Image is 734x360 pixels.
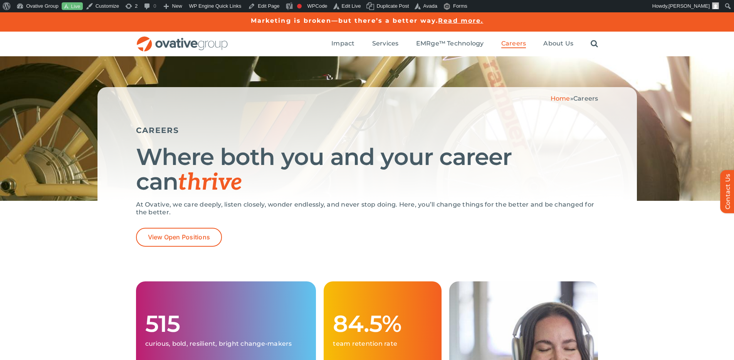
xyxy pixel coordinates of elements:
[148,234,210,241] span: View Open Positions
[136,126,598,135] h5: CAREERS
[438,17,483,24] a: Read more.
[136,145,598,195] h1: Where both you and your career can
[145,340,307,348] p: curious, bold, resilient, bright change-makers
[145,311,307,336] h1: 515
[333,311,432,336] h1: 84.5%
[136,201,598,216] p: At Ovative, we care deeply, listen closely, wonder endlessly, and never stop doing. Here, you’ll ...
[543,40,573,48] a: About Us
[136,35,228,43] a: OG_Full_horizontal_RGB
[331,32,598,56] nav: Menu
[372,40,399,48] a: Services
[591,40,598,48] a: Search
[251,17,438,24] a: Marketing is broken—but there’s a better way.
[416,40,484,47] span: EMRge™ Technology
[178,169,242,197] span: thrive
[573,95,598,102] span: Careers
[297,4,302,8] div: Focus keyphrase not set
[331,40,354,48] a: Impact
[136,228,222,247] a: View Open Positions
[372,40,399,47] span: Services
[551,95,570,102] a: Home
[501,40,526,48] a: Careers
[333,340,432,348] p: team retention rate
[416,40,484,48] a: EMRge™ Technology
[331,40,354,47] span: Impact
[551,95,598,102] span: »
[501,40,526,47] span: Careers
[62,2,83,10] a: Live
[543,40,573,47] span: About Us
[668,3,710,9] span: [PERSON_NAME]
